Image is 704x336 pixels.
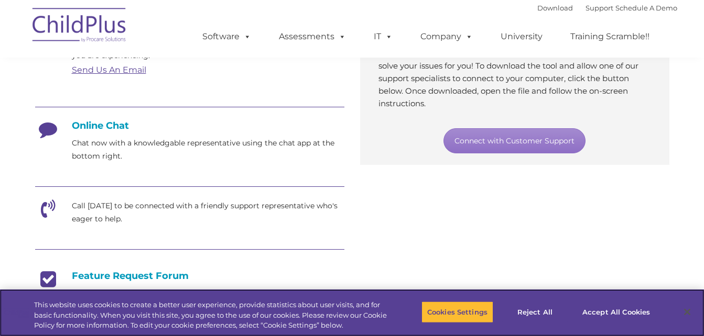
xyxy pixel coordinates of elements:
[192,26,262,47] a: Software
[34,300,387,331] div: This website uses cookies to create a better user experience, provide statistics about user visit...
[490,26,553,47] a: University
[268,26,356,47] a: Assessments
[35,270,344,282] h4: Feature Request Forum
[421,301,493,323] button: Cookies Settings
[586,4,613,12] a: Support
[72,65,146,75] a: Send Us An Email
[72,137,344,163] p: Chat now with a knowledgable representative using the chat app at the bottom right.
[577,301,656,323] button: Accept All Cookies
[560,26,660,47] a: Training Scramble!!
[27,1,132,53] img: ChildPlus by Procare Solutions
[363,26,403,47] a: IT
[410,26,483,47] a: Company
[72,199,344,226] p: Call [DATE] to be connected with a friendly support representative who's eager to help.
[676,300,699,323] button: Close
[443,128,586,153] a: Connect with Customer Support
[72,287,344,326] p: Share and vote on ideas for enhancements and new features you’d like to see added to ChildPlus. Y...
[615,4,677,12] a: Schedule A Demo
[378,47,651,110] p: Through our secure support tool, we’ll connect to your computer and solve your issues for you! To...
[502,301,568,323] button: Reject All
[537,4,573,12] a: Download
[35,120,344,131] h4: Online Chat
[537,4,677,12] font: |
